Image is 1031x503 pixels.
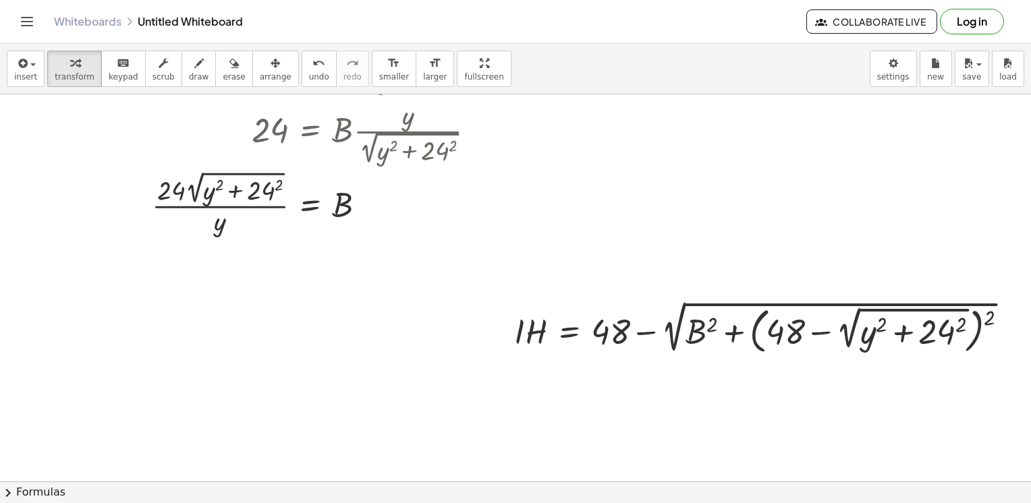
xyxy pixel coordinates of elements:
[14,72,37,82] span: insert
[302,51,337,87] button: undoundo
[336,51,369,87] button: redoredo
[416,51,454,87] button: format_sizelarger
[312,55,325,71] i: undo
[870,51,917,87] button: settings
[387,55,400,71] i: format_size
[223,72,245,82] span: erase
[927,72,944,82] span: new
[940,9,1004,34] button: Log in
[182,51,217,87] button: draw
[55,72,94,82] span: transform
[379,72,409,82] span: smaller
[877,72,910,82] span: settings
[109,72,138,82] span: keypad
[372,51,416,87] button: format_sizesmaller
[7,51,45,87] button: insert
[346,55,359,71] i: redo
[215,51,252,87] button: erase
[806,9,937,34] button: Collaborate Live
[252,51,299,87] button: arrange
[962,72,981,82] span: save
[343,72,362,82] span: redo
[428,55,441,71] i: format_size
[54,15,121,28] a: Whiteboards
[818,16,926,28] span: Collaborate Live
[260,72,291,82] span: arrange
[423,72,447,82] span: larger
[920,51,952,87] button: new
[117,55,130,71] i: keyboard
[955,51,989,87] button: save
[464,72,503,82] span: fullscreen
[992,51,1024,87] button: load
[47,51,102,87] button: transform
[309,72,329,82] span: undo
[189,72,209,82] span: draw
[999,72,1017,82] span: load
[101,51,146,87] button: keyboardkeypad
[145,51,182,87] button: scrub
[16,11,38,32] button: Toggle navigation
[457,51,511,87] button: fullscreen
[152,72,175,82] span: scrub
